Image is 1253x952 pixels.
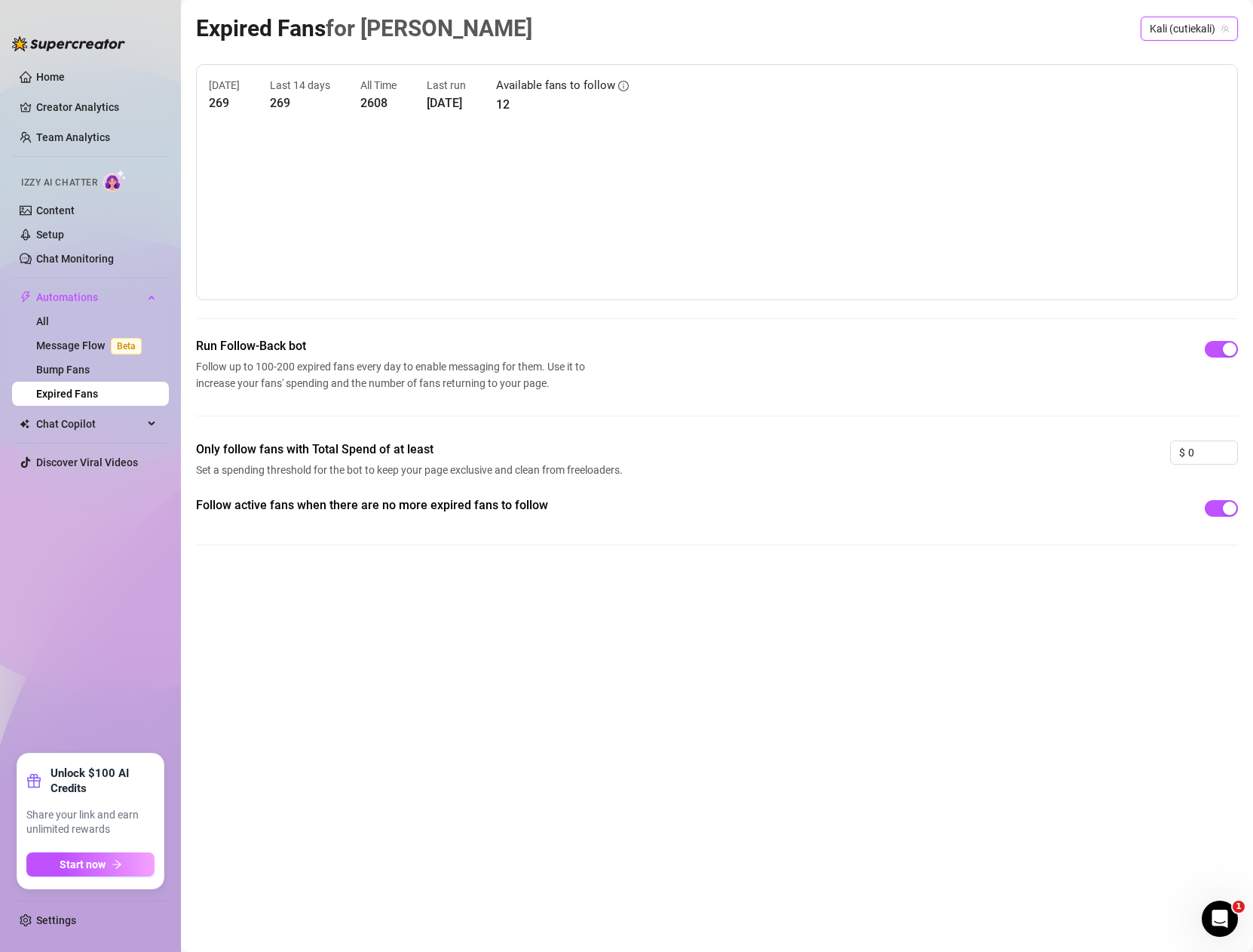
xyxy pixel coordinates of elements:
span: thunderbolt [20,291,32,303]
span: Set a spending threshold for the bot to keep your page exclusive and clean from freeloaders. [196,462,627,478]
a: Settings [36,914,76,926]
a: Content [36,204,75,217]
span: team [1221,24,1230,33]
article: Expired Fans [196,11,532,46]
img: AI Chatter [103,170,127,192]
article: Last 14 days [270,77,330,94]
a: Team Analytics [36,131,110,143]
span: Run Follow-Back bot [196,337,591,355]
a: Setup [36,229,64,241]
span: Izzy AI Chatter [21,176,97,190]
span: for [PERSON_NAME] [326,15,532,41]
strong: Unlock $100 AI Credits [51,766,155,796]
span: info-circle [618,81,629,91]
a: Creator Analytics [36,95,157,119]
span: Follow active fans when there are no more expired fans to follow [196,496,627,514]
span: Kali (cutiekali) [1150,17,1229,40]
span: Start now [60,858,106,871]
a: Message FlowBeta [36,339,148,352]
a: Home [36,71,65,83]
button: Start nowarrow-right [26,852,155,877]
span: Chat Copilot [36,412,143,436]
img: Chat Copilot [20,419,29,429]
a: Discover Viral Videos [36,456,138,468]
span: 1 [1233,901,1245,913]
iframe: Intercom live chat [1202,901,1238,937]
article: [DATE] [209,77,240,94]
article: Available fans to follow [496,77,615,95]
article: 12 [496,95,629,114]
a: Chat Monitoring [36,253,114,265]
span: Share your link and earn unlimited rewards [26,808,155,837]
article: 2608 [360,94,397,112]
article: 269 [270,94,330,112]
span: arrow-right [112,859,122,870]
article: Last run [427,77,466,94]
a: Expired Fans [36,388,98,400]
article: 269 [209,94,240,112]
span: Only follow fans with Total Spend of at least [196,441,627,459]
a: Bump Fans [36,364,90,376]
img: logo-BBDzfeDw.svg [12,36,125,51]
article: All Time [360,77,397,94]
input: 0.00 [1188,441,1237,464]
span: Beta [111,338,142,355]
span: Follow up to 100-200 expired fans every day to enable messaging for them. Use it to increase your... [196,358,591,392]
span: Automations [36,285,143,309]
a: All [36,315,49,327]
span: gift [26,773,41,788]
article: [DATE] [427,94,466,112]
